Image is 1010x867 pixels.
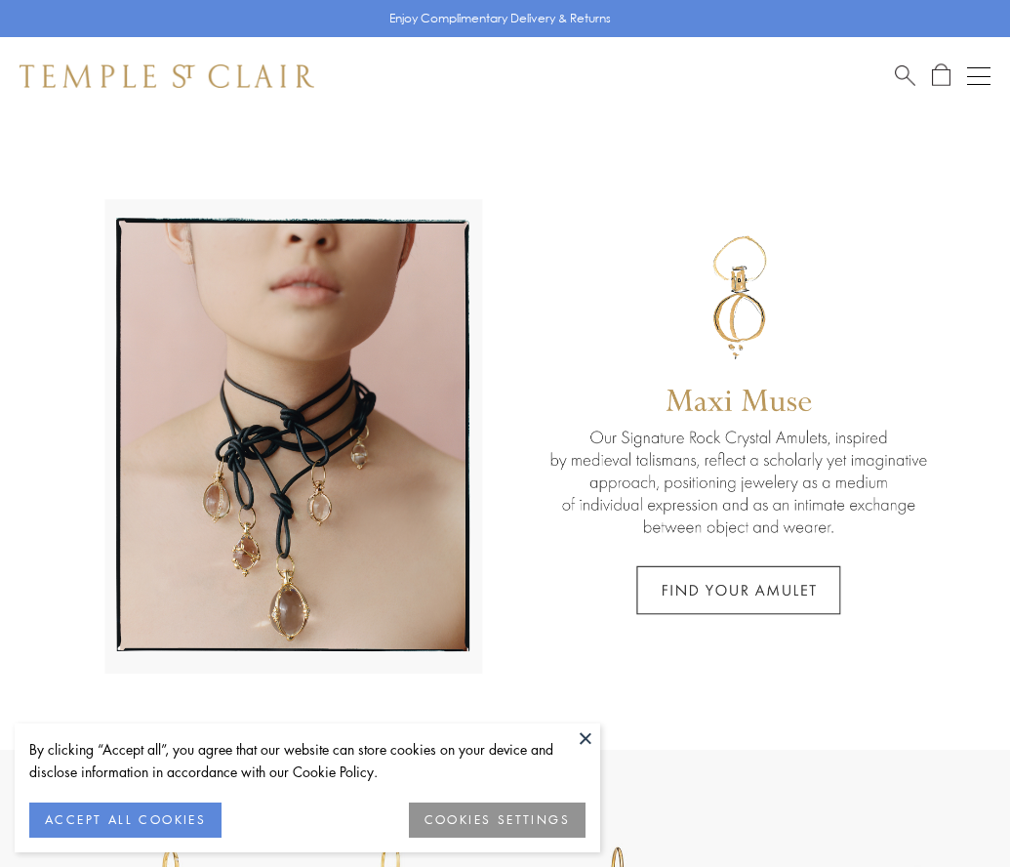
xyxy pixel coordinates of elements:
button: COOKIES SETTINGS [409,803,586,838]
button: ACCEPT ALL COOKIES [29,803,222,838]
a: Open Shopping Bag [932,63,950,88]
p: Enjoy Complimentary Delivery & Returns [389,9,611,28]
img: Temple St. Clair [20,64,314,88]
a: Search [895,63,915,88]
button: Open navigation [967,64,990,88]
div: By clicking “Accept all”, you agree that our website can store cookies on your device and disclos... [29,738,586,783]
